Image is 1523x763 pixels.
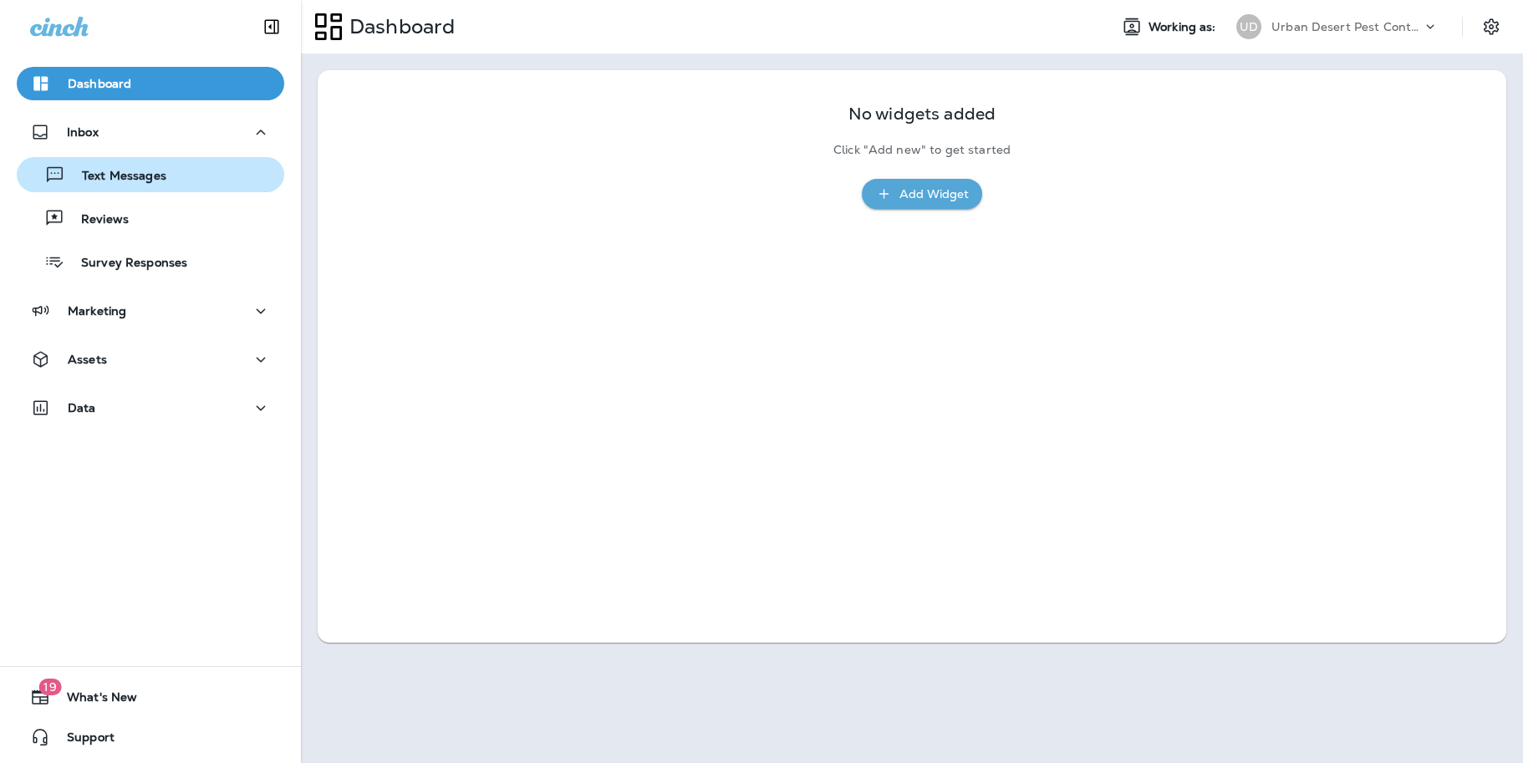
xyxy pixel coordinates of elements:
span: Working as: [1149,20,1220,34]
p: Data [68,401,96,415]
p: Assets [68,353,107,366]
p: Urban Desert Pest Control [1271,20,1422,33]
span: 19 [38,679,61,695]
button: Settings [1476,12,1506,42]
p: Inbox [67,125,99,139]
button: Collapse Sidebar [248,10,295,43]
button: Reviews [17,201,284,236]
button: Add Widget [862,179,982,210]
span: Support [50,730,115,750]
button: Dashboard [17,67,284,100]
p: Text Messages [65,169,166,185]
p: Dashboard [343,14,455,39]
button: Support [17,720,284,754]
button: Inbox [17,115,284,149]
button: Text Messages [17,157,284,192]
div: Add Widget [899,184,969,205]
p: Marketing [68,304,126,318]
p: Survey Responses [64,256,187,272]
span: What's New [50,690,137,710]
p: Dashboard [68,77,131,90]
div: UD [1236,14,1261,39]
p: No widgets added [848,107,996,121]
button: Survey Responses [17,244,284,279]
p: Click "Add new" to get started [833,143,1011,157]
button: Data [17,391,284,425]
p: Reviews [64,212,129,228]
button: Assets [17,343,284,376]
button: Marketing [17,294,284,328]
button: 19What's New [17,680,284,714]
